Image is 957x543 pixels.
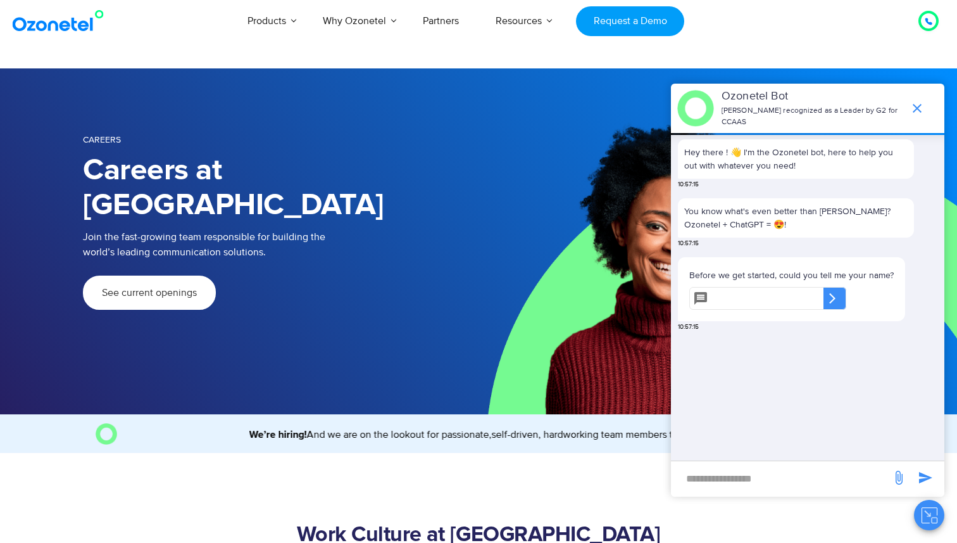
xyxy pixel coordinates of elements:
p: Join the fast-growing team responsible for building the world’s leading communication solutions. [83,229,460,260]
button: Close chat [914,500,944,530]
marquee: And we are on the lookout for passionate,self-driven, hardworking team members to join us. Come, ... [123,427,862,442]
img: O Image [96,423,117,445]
div: new-msg-input [677,468,885,490]
span: 10:57:15 [678,180,699,189]
span: 10:57:15 [678,239,699,248]
p: [PERSON_NAME] recognized as a Leader by G2 for CCAAS [722,105,903,128]
p: Hey there ! 👋 I'm the Ozonetel bot, here to help you out with whatever you need! [684,146,908,172]
p: You know what's even better than [PERSON_NAME]? Ozonetel + ChatGPT = 😍! [684,205,908,231]
a: See current openings [83,276,216,310]
span: send message [913,465,938,490]
span: Careers [83,134,121,145]
span: end chat or minimize [904,96,930,121]
span: 10:57:15 [678,323,699,332]
a: Request a Demo [576,6,684,36]
img: header [677,90,714,127]
span: send message [886,465,911,490]
strong: We’re hiring! [239,430,296,440]
p: Ozonetel Bot [722,88,903,105]
p: Before we get started, could you tell me your name? [689,269,894,282]
h1: Careers at [GEOGRAPHIC_DATA] [83,153,478,223]
span: See current openings [102,288,197,298]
